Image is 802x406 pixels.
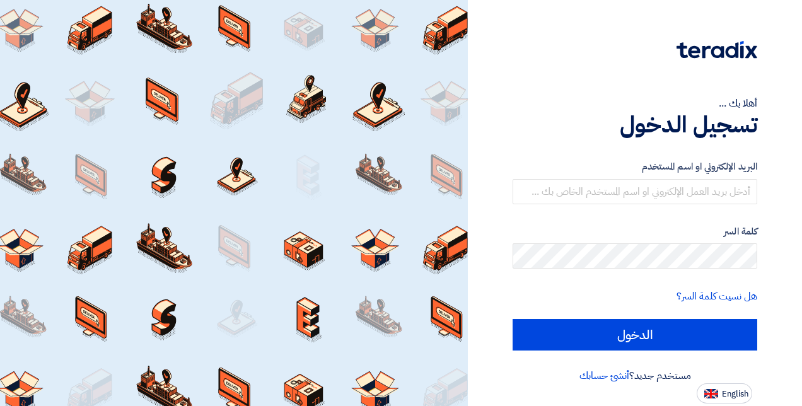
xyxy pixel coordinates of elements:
[513,179,757,204] input: أدخل بريد العمل الإلكتروني او اسم المستخدم الخاص بك ...
[704,389,718,398] img: en-US.png
[722,390,748,398] span: English
[513,111,757,139] h1: تسجيل الدخول
[513,96,757,111] div: أهلا بك ...
[677,41,757,59] img: Teradix logo
[579,368,629,383] a: أنشئ حسابك
[513,368,757,383] div: مستخدم جديد؟
[513,319,757,351] input: الدخول
[513,224,757,239] label: كلمة السر
[513,159,757,174] label: البريد الإلكتروني او اسم المستخدم
[697,383,752,403] button: English
[677,289,757,304] a: هل نسيت كلمة السر؟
